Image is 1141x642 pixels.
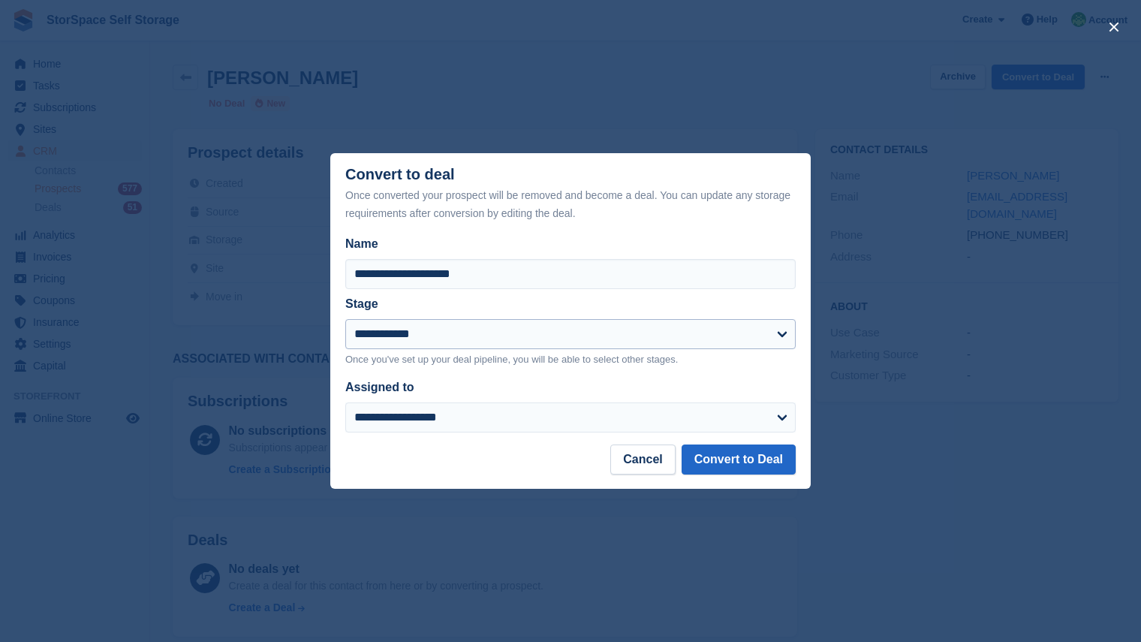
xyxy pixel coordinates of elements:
div: Once converted your prospect will be removed and become a deal. You can update any storage requir... [345,186,796,222]
button: close [1102,15,1126,39]
p: Once you've set up your deal pipeline, you will be able to select other stages. [345,352,796,367]
button: Cancel [610,445,675,475]
label: Assigned to [345,381,414,393]
div: Convert to deal [345,166,796,222]
label: Stage [345,297,378,310]
button: Convert to Deal [682,445,796,475]
label: Name [345,235,796,253]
